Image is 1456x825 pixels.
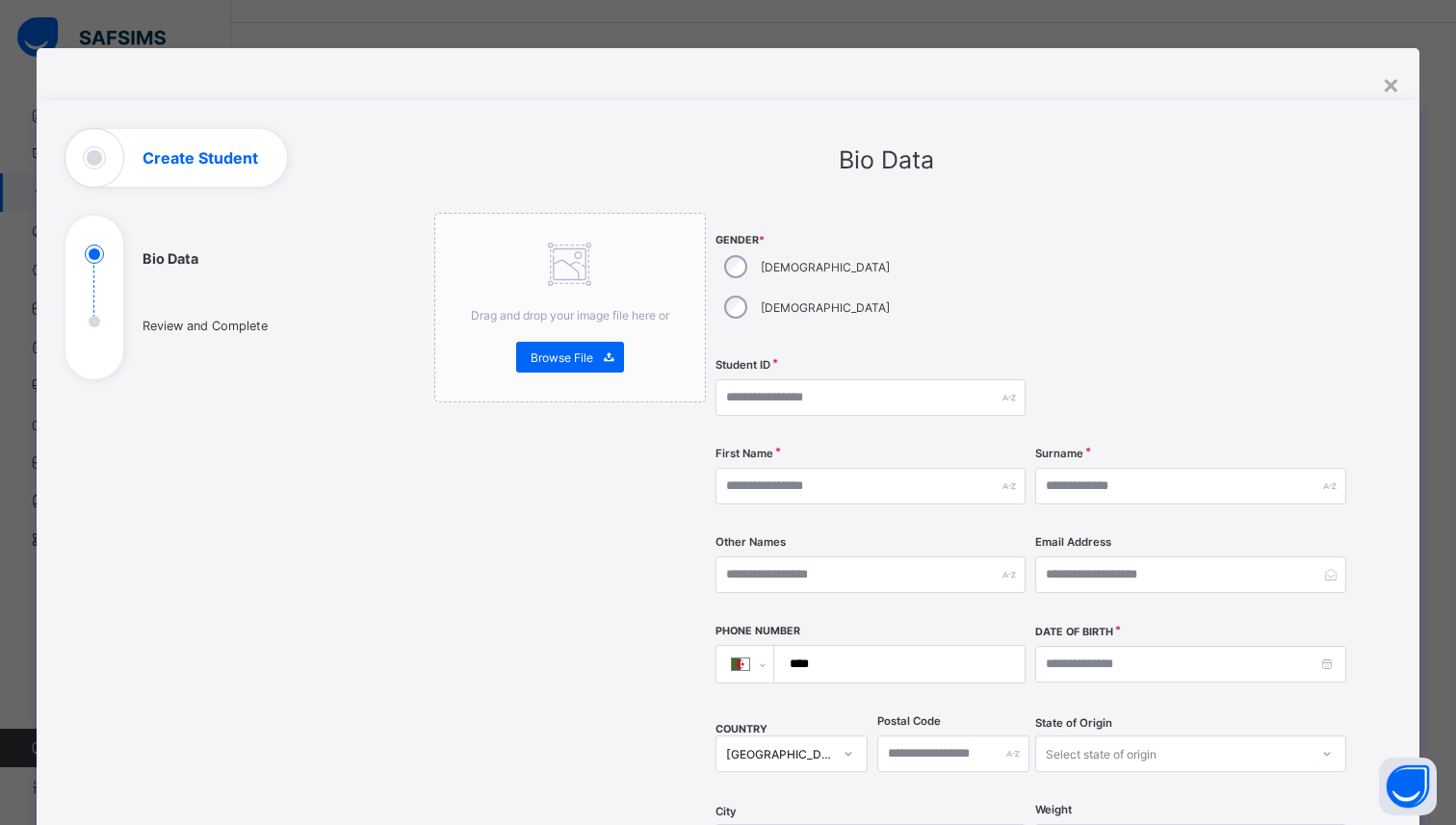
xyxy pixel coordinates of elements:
label: [DEMOGRAPHIC_DATA] [761,300,890,315]
label: Postal Code [877,714,941,728]
label: First Name [715,447,773,460]
label: Weight [1035,803,1072,816]
span: Drag and drop your image file here or [471,308,669,322]
label: Date of Birth [1035,626,1113,638]
div: Drag and drop your image file here orBrowse File [434,213,706,402]
span: Browse File [531,350,593,365]
span: Bio Data [839,145,934,174]
span: State of Origin [1035,716,1112,730]
span: Gender [715,234,1026,246]
span: City [715,805,737,818]
label: Surname [1035,447,1083,460]
div: Select state of origin [1046,735,1157,772]
button: Open asap [1379,758,1437,815]
label: Other Names [715,535,786,549]
h1: Create Student [143,150,258,166]
div: × [1382,67,1400,100]
div: [GEOGRAPHIC_DATA] [726,747,832,761]
label: [DEMOGRAPHIC_DATA] [761,260,890,274]
label: Email Address [1035,535,1111,549]
label: Student ID [715,358,770,372]
label: Phone Number [715,625,800,637]
span: COUNTRY [715,723,767,735]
